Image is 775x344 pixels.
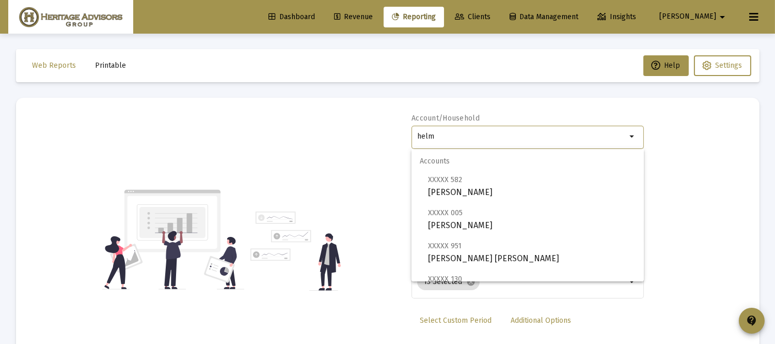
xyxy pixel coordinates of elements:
[87,55,135,76] button: Printable
[647,6,741,27] button: [PERSON_NAME]
[250,212,341,291] img: reporting-alt
[102,188,244,291] img: reporting
[428,208,463,217] span: XXXXX 005
[96,61,126,70] span: Printable
[626,130,639,143] mat-icon: arrow_drop_down
[412,149,644,174] span: Accounts
[589,7,644,27] a: Insights
[428,240,636,265] span: [PERSON_NAME] [PERSON_NAME]
[746,315,758,327] mat-icon: contact_support
[412,114,480,123] label: Account/Household
[24,55,85,76] button: Web Reports
[511,316,571,325] span: Additional Options
[466,277,476,287] mat-icon: cancel
[334,12,373,21] span: Revenue
[716,7,729,27] mat-icon: arrow_drop_down
[417,272,626,292] mat-chip-list: Selection
[417,274,480,290] mat-chip: 13 Selected
[420,316,492,325] span: Select Custom Period
[597,12,636,21] span: Insights
[659,12,716,21] span: [PERSON_NAME]
[428,275,462,283] span: XXXXX 130
[716,61,742,70] span: Settings
[510,12,578,21] span: Data Management
[428,273,636,298] span: [PERSON_NAME]
[447,7,499,27] a: Clients
[652,61,681,70] span: Help
[417,132,626,141] input: Search or select an account or household
[626,276,639,288] mat-icon: arrow_drop_down
[33,61,76,70] span: Web Reports
[16,7,125,27] img: Dashboard
[428,173,636,199] span: [PERSON_NAME]
[384,7,444,27] a: Reporting
[455,12,491,21] span: Clients
[501,7,587,27] a: Data Management
[694,55,751,76] button: Settings
[260,7,323,27] a: Dashboard
[268,12,315,21] span: Dashboard
[392,12,436,21] span: Reporting
[428,206,636,232] span: [PERSON_NAME]
[326,7,381,27] a: Revenue
[428,175,462,184] span: XXXXX 582
[428,242,462,250] span: XXXXX 951
[643,55,689,76] button: Help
